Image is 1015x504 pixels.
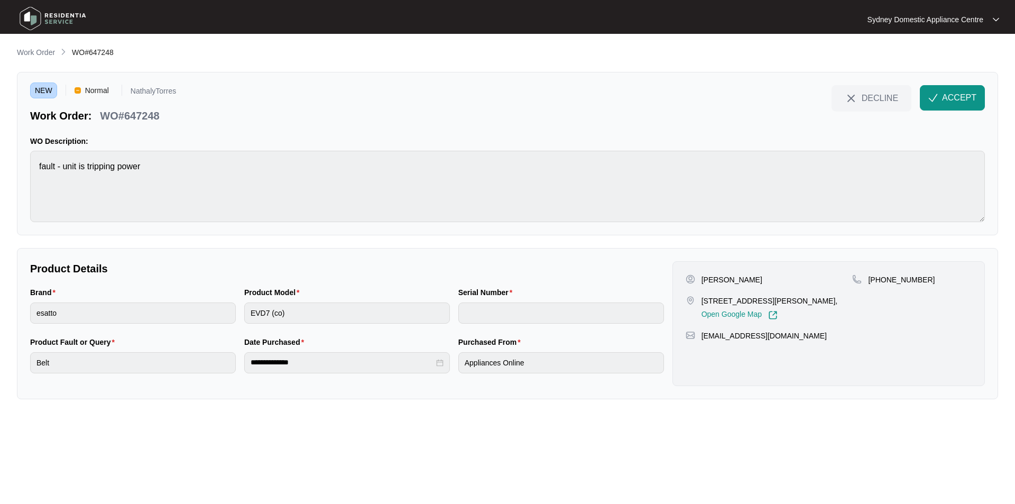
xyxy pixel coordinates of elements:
img: chevron-right [59,48,68,56]
img: map-pin [686,331,695,340]
label: Purchased From [458,337,525,347]
p: [STREET_ADDRESS][PERSON_NAME], [702,296,838,306]
p: NathalyTorres [131,87,176,98]
a: Open Google Map [702,310,778,320]
p: [PHONE_NUMBER] [868,274,935,285]
p: Work Order: [30,108,91,123]
img: close-Icon [845,92,857,105]
img: residentia service logo [16,3,90,34]
label: Date Purchased [244,337,308,347]
label: Brand [30,287,60,298]
label: Serial Number [458,287,516,298]
span: Normal [81,83,113,98]
img: Vercel Logo [75,87,81,94]
input: Serial Number [458,303,664,324]
span: DECLINE [862,92,898,104]
img: dropdown arrow [993,17,999,22]
p: [EMAIL_ADDRESS][DOMAIN_NAME] [702,331,827,341]
p: Product Details [30,261,664,276]
a: Work Order [15,47,57,59]
input: Product Model [244,303,450,324]
input: Product Fault or Query [30,352,236,373]
input: Purchased From [458,352,664,373]
img: user-pin [686,274,695,284]
span: WO#647248 [72,48,114,57]
input: Brand [30,303,236,324]
p: Sydney Domestic Appliance Centre [868,14,983,25]
input: Date Purchased [251,357,434,368]
img: map-pin [852,274,862,284]
p: WO Description: [30,136,985,146]
img: map-pin [686,296,695,305]
label: Product Fault or Query [30,337,119,347]
img: Link-External [768,310,778,320]
label: Product Model [244,287,304,298]
img: check-Icon [928,93,938,103]
p: Work Order [17,47,55,58]
span: ACCEPT [942,91,976,104]
button: close-IconDECLINE [832,85,911,111]
span: NEW [30,83,57,98]
button: check-IconACCEPT [920,85,985,111]
textarea: fault - unit is tripping power [30,151,985,222]
p: WO#647248 [100,108,159,123]
p: [PERSON_NAME] [702,274,762,285]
